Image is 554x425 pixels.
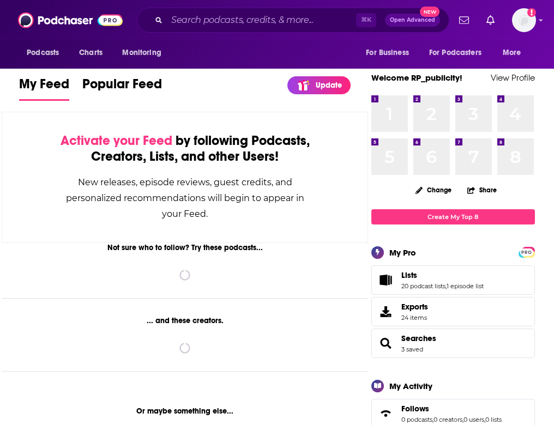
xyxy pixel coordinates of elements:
button: open menu [19,42,73,63]
a: Show notifications dropdown [482,11,499,29]
span: PRO [520,248,533,257]
span: Activate your Feed [61,132,172,149]
button: Show profile menu [512,8,536,32]
a: Follows [401,404,502,414]
span: Lists [371,265,535,295]
span: , [432,416,433,423]
img: Podchaser - Follow, Share and Rate Podcasts [18,10,123,31]
a: Welcome RP_publicity! [371,72,462,83]
a: PRO [520,247,533,256]
button: open menu [422,42,497,63]
button: Open AdvancedNew [385,14,440,27]
span: Lists [401,270,417,280]
a: 0 users [463,416,484,423]
span: Monitoring [122,45,161,60]
div: Or maybe something else... [2,406,368,416]
button: open menu [115,42,175,63]
span: Exports [375,304,397,319]
a: Create My Top 8 [371,209,535,224]
span: Logged in as RP_publicity [512,8,536,32]
a: Popular Feed [82,76,162,101]
a: Lists [401,270,484,280]
div: Not sure who to follow? Try these podcasts... [2,243,368,252]
p: Update [316,81,342,90]
a: My Feed [19,76,69,101]
span: For Business [366,45,409,60]
span: , [484,416,485,423]
span: , [445,282,447,290]
div: New releases, episode reviews, guest credits, and personalized recommendations will begin to appe... [57,174,313,222]
button: open menu [495,42,535,63]
a: 0 creators [433,416,462,423]
span: Exports [401,302,428,312]
a: Follows [375,406,397,421]
span: For Podcasters [429,45,481,60]
span: Popular Feed [82,76,162,99]
button: Share [467,179,497,201]
span: Searches [371,329,535,358]
div: by following Podcasts, Creators, Lists, and other Users! [57,133,313,165]
a: Exports [371,297,535,326]
span: 24 items [401,314,428,321]
div: Search podcasts, credits, & more... [137,8,449,33]
a: Lists [375,272,397,288]
a: 0 podcasts [401,416,432,423]
a: 1 episode list [447,282,484,290]
span: ⌘ K [356,13,376,27]
span: Follows [401,404,429,414]
a: 20 podcast lists [401,282,445,290]
button: Change [409,183,458,197]
button: open menu [358,42,423,63]
img: User Profile [512,8,536,32]
a: Searches [401,333,436,343]
a: 3 saved [401,345,423,353]
input: Search podcasts, credits, & more... [167,11,356,29]
a: Show notifications dropdown [455,11,473,29]
span: My Feed [19,76,69,99]
div: My Activity [389,381,432,391]
a: 0 lists [485,416,502,423]
a: Searches [375,336,397,351]
span: Charts [79,45,103,60]
a: View Profile [491,72,535,83]
a: Update [287,76,351,94]
span: Open Advanced [390,17,435,23]
span: Podcasts [27,45,59,60]
svg: Add a profile image [527,8,536,17]
span: More [503,45,521,60]
a: Charts [72,42,109,63]
div: My Pro [389,247,416,258]
span: New [420,7,439,17]
span: , [462,416,463,423]
div: ... and these creators. [2,316,368,325]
